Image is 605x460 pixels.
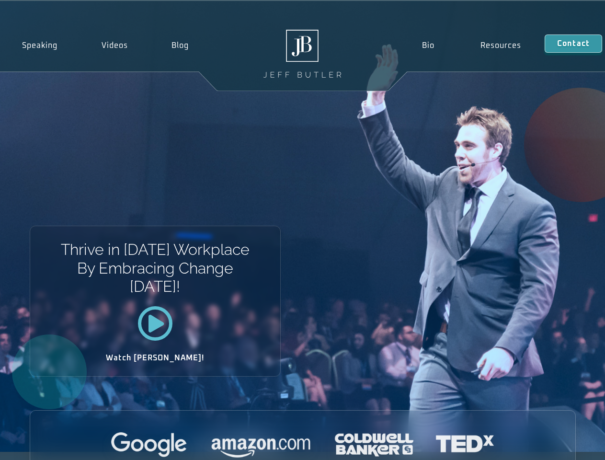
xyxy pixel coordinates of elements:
a: Resources [457,34,545,57]
h1: Thrive in [DATE] Workplace By Embracing Change [DATE]! [60,241,250,296]
a: Bio [399,34,457,57]
a: Videos [80,34,150,57]
a: Contact [545,34,602,53]
h2: Watch [PERSON_NAME]! [64,354,247,362]
a: Blog [149,34,211,57]
span: Contact [557,40,590,47]
nav: Menu [399,34,544,57]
